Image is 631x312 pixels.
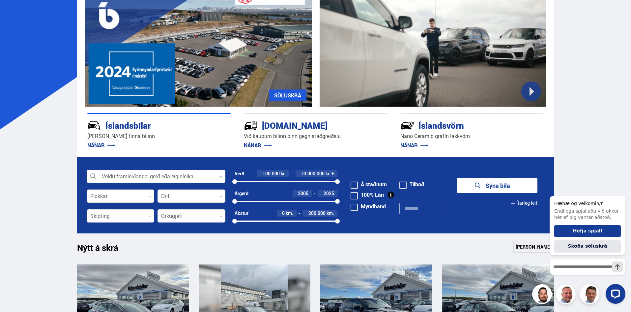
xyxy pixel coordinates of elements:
a: [PERSON_NAME] [513,241,554,253]
img: JRvxyua_JYH6wB4c.svg [87,119,101,132]
iframe: LiveChat chat widget [544,184,628,309]
h1: Nýtt á skrá [77,243,130,257]
button: Ítarleg leit [511,196,537,211]
div: Íslandsvörn [400,119,520,131]
img: tr5P-W3DuiFaO7aO.svg [244,119,258,132]
label: Myndband [351,204,386,209]
span: 100.000 [263,170,280,177]
div: [DOMAIN_NAME] [244,119,364,131]
div: Akstur [235,211,248,216]
img: nhp88E3Fdnt1Opn2.png [533,285,553,305]
span: kr. [326,171,330,176]
a: NÁNAR [400,142,428,149]
span: + [331,171,334,176]
label: Tilboð [399,182,424,187]
span: 10.000.000 [301,170,325,177]
span: 0 [282,210,285,216]
label: Á staðnum [351,182,387,187]
div: Verð [235,171,244,176]
div: Árgerð [235,191,248,196]
button: Sýna bíla [457,178,537,193]
span: km. [327,211,334,216]
a: SÖLUSKRÁ [269,89,306,101]
span: 200.000 [308,210,326,216]
a: NÁNAR [87,142,115,149]
p: Við kaupum bílinn þinn gegn staðgreiðslu [244,132,387,140]
img: -Svtn6bYgwAsiwNX.svg [400,119,414,132]
span: km. [286,211,293,216]
p: [PERSON_NAME] finna bílinn [87,132,231,140]
p: Nano Ceramic grafín lakkvörn [400,132,544,140]
span: 2005 [298,190,308,196]
a: NÁNAR [244,142,272,149]
label: 100% Lán [351,192,384,197]
span: kr. [281,171,286,176]
div: Íslandsbílar [87,119,207,131]
span: 2025 [324,190,334,196]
